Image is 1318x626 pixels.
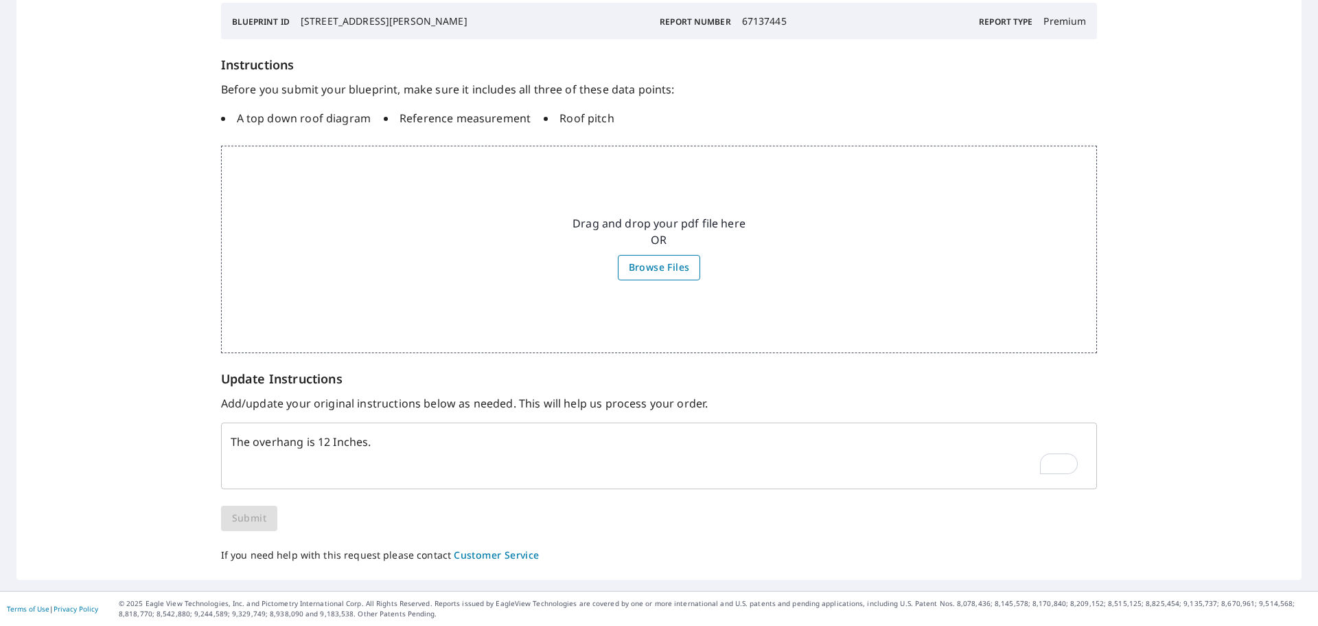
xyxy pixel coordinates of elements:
p: Report Number [660,16,730,28]
li: Reference measurement [384,110,531,126]
a: Privacy Policy [54,604,98,614]
p: 67137445 [742,14,787,28]
li: A top down roof diagram [221,110,371,126]
h6: Instructions [221,56,1098,74]
p: © 2025 Eagle View Technologies, Inc. and Pictometry International Corp. All Rights Reserved. Repo... [119,599,1311,619]
p: Update Instructions [221,370,1098,388]
textarea: To enrich screen reader interactions, please activate Accessibility in Grammarly extension settings [231,436,1088,477]
p: If you need help with this request please contact [221,548,1098,564]
p: Before you submit your blueprint, make sure it includes all three of these data points: [221,81,1098,98]
p: Add/update your original instructions below as needed. This will help us process your order. [221,395,1098,412]
button: Customer Service [454,547,539,564]
p: Report Type [979,16,1032,28]
label: Browse Files [618,255,701,280]
p: Premium [1043,14,1086,28]
p: Blueprint ID [232,16,290,28]
p: | [7,605,98,613]
p: Drag and drop your pdf file here OR [573,215,745,248]
p: [STREET_ADDRESS][PERSON_NAME] [301,14,467,28]
a: Terms of Use [7,604,49,614]
span: Browse Files [629,259,690,276]
li: Roof pitch [544,110,614,126]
